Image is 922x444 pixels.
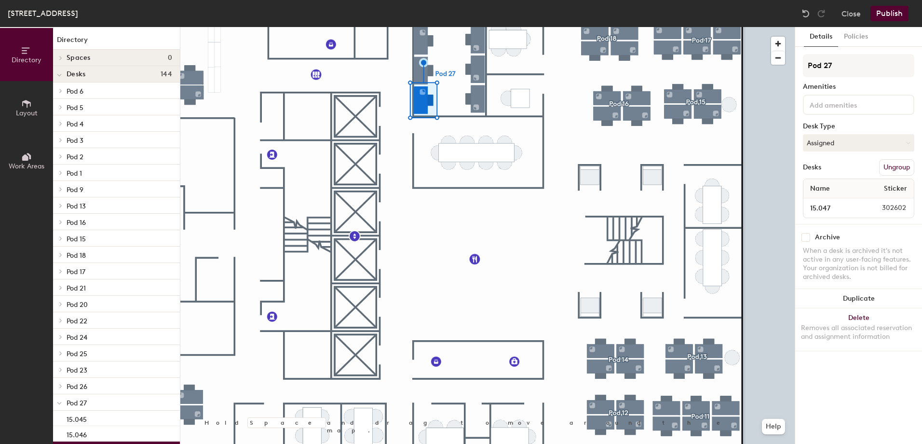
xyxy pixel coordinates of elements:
[841,6,861,21] button: Close
[67,383,87,391] span: Pod 26
[803,83,914,91] div: Amenities
[67,104,83,112] span: Pod 5
[67,317,87,325] span: Pod 22
[67,202,86,210] span: Pod 13
[805,180,835,197] span: Name
[12,56,41,64] span: Directory
[67,268,85,276] span: Pod 17
[804,27,838,47] button: Details
[803,247,914,281] div: When a desk is archived it's not active in any user-facing features. Your organization is not bil...
[870,6,908,21] button: Publish
[67,251,86,260] span: Pod 18
[67,301,88,309] span: Pod 20
[67,87,83,96] span: Pod 6
[16,109,38,117] span: Layout
[762,419,785,434] button: Help
[67,235,86,243] span: Pod 15
[161,70,172,78] span: 144
[67,366,87,375] span: Pod 23
[838,27,874,47] button: Policies
[879,159,914,176] button: Ungroup
[816,9,826,18] img: Redo
[805,201,859,215] input: Unnamed desk
[67,186,83,194] span: Pod 9
[168,54,172,62] span: 0
[8,7,78,19] div: [STREET_ADDRESS]
[803,164,821,171] div: Desks
[859,203,912,213] span: 302602
[801,9,811,18] img: Undo
[67,120,83,128] span: Pod 4
[53,35,180,50] h1: Directory
[9,162,44,170] span: Work Areas
[67,137,83,145] span: Pod 3
[67,333,87,342] span: Pod 24
[67,219,86,227] span: Pod 16
[815,234,840,241] div: Archive
[67,428,87,439] p: 15.046
[803,134,914,152] button: Assigned
[67,70,85,78] span: Desks
[67,399,87,407] span: Pod 27
[795,289,922,308] button: Duplicate
[879,180,912,197] span: Sticker
[67,54,91,62] span: Spaces
[67,169,82,178] span: Pod 1
[808,98,895,110] input: Add amenities
[67,284,86,292] span: Pod 21
[795,308,922,351] button: DeleteRemoves all associated reservation and assignment information
[67,413,87,424] p: 15.045
[803,123,914,130] div: Desk Type
[67,350,87,358] span: Pod 25
[67,153,83,161] span: Pod 2
[801,324,916,341] div: Removes all associated reservation and assignment information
